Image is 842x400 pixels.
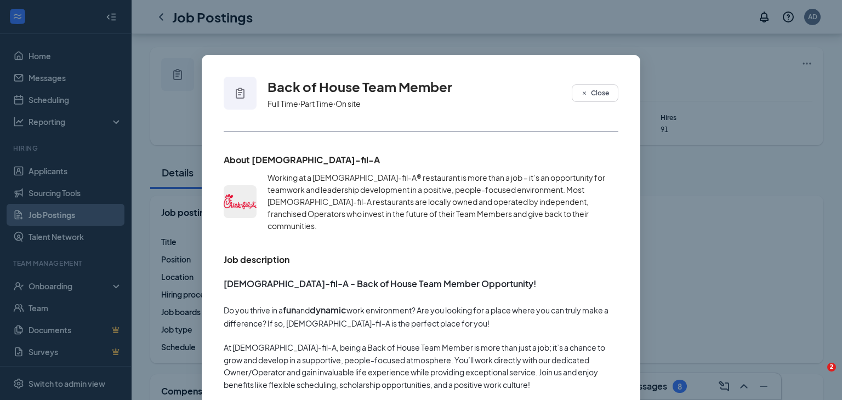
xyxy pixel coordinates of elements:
[268,78,452,95] span: Back of House Team Member
[234,87,247,100] svg: Clipboard
[572,84,618,102] button: CrossClose
[268,98,298,109] span: Full Time
[581,90,588,96] svg: Cross
[310,304,346,316] strong: dynamic
[224,278,536,289] strong: [DEMOGRAPHIC_DATA]-fil-A - Back of House Team Member Opportunity!
[224,341,618,391] p: At [DEMOGRAPHIC_DATA]-fil-A, being a Back of House Team Member is more than just a job; it’s a ch...
[224,303,618,329] p: Do you thrive in a and work environment? Are you looking for a place where you can truly make a d...
[268,173,606,231] span: Working at a [DEMOGRAPHIC_DATA]-fil-A® restaurant is more than a job – it’s an opportunity for te...
[591,88,609,98] span: Close
[283,304,296,316] strong: fun
[298,98,333,109] span: ‧ Part Time
[333,98,361,109] span: ‧ On site
[224,254,289,265] span: Job description
[224,154,380,165] span: About [DEMOGRAPHIC_DATA]-fil-A
[805,363,831,389] iframe: Intercom live chat
[827,363,836,372] span: 2
[224,194,257,209] img: Chick-fil-A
